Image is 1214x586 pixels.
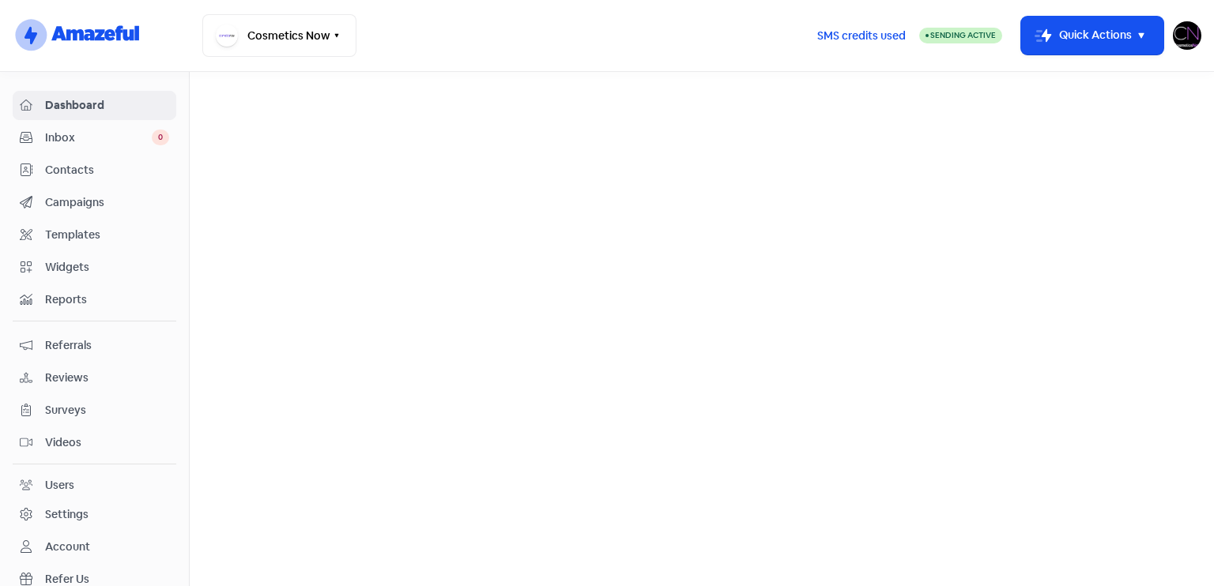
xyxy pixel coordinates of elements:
a: Templates [13,220,176,250]
span: Campaigns [45,194,169,211]
span: Surveys [45,402,169,419]
img: User [1173,21,1201,50]
a: SMS credits used [804,26,919,43]
a: Sending Active [919,26,1002,45]
a: Surveys [13,396,176,425]
a: Contacts [13,156,176,185]
a: Account [13,532,176,562]
a: Settings [13,500,176,529]
span: SMS credits used [817,28,906,44]
a: Referrals [13,331,176,360]
button: Cosmetics Now [202,14,356,57]
span: Videos [45,434,169,451]
button: Quick Actions [1021,17,1163,54]
span: Sending Active [930,30,996,40]
span: Contacts [45,162,169,178]
a: Reports [13,285,176,314]
a: Campaigns [13,188,176,217]
div: Account [45,539,90,555]
span: Reviews [45,370,169,386]
span: Inbox [45,130,152,146]
span: Widgets [45,259,169,276]
div: Settings [45,506,89,523]
a: Reviews [13,363,176,393]
span: Dashboard [45,97,169,114]
a: Inbox 0 [13,123,176,152]
span: Templates [45,227,169,243]
a: Widgets [13,253,176,282]
span: 0 [152,130,169,145]
a: Dashboard [13,91,176,120]
span: Referrals [45,337,169,354]
a: Users [13,471,176,500]
a: Videos [13,428,176,457]
div: Users [45,477,74,494]
span: Reports [45,291,169,308]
